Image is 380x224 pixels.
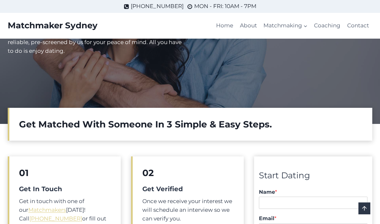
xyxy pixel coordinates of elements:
[260,18,311,33] button: Child menu of Matchmaking
[259,189,367,196] label: Name
[344,18,372,33] a: Contact
[28,207,66,213] a: Matchmakers
[131,2,184,11] span: [PHONE_NUMBER]
[29,215,82,222] a: [PHONE_NUMBER]
[19,184,111,194] h5: Get In Touch
[19,117,363,131] h2: Get Matched With Someone In 3 Simple & Easy Steps.​
[8,21,98,31] a: Matchmaker Sydney
[311,18,344,33] a: Coaching
[237,18,260,33] a: About
[194,2,256,11] span: MON - FRI: 10AM - 7PM
[358,202,370,214] a: Scroll to top
[259,169,367,182] div: Start Dating
[142,184,234,194] h5: Get Verified
[19,166,111,180] h2: 01
[124,2,184,11] a: [PHONE_NUMBER]
[259,215,367,222] label: Email
[142,166,234,180] h2: 02
[213,18,236,33] a: Home
[213,18,372,33] nav: Primary
[142,197,234,223] p: Once we receive your interest we will schedule an interview so we can verify you.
